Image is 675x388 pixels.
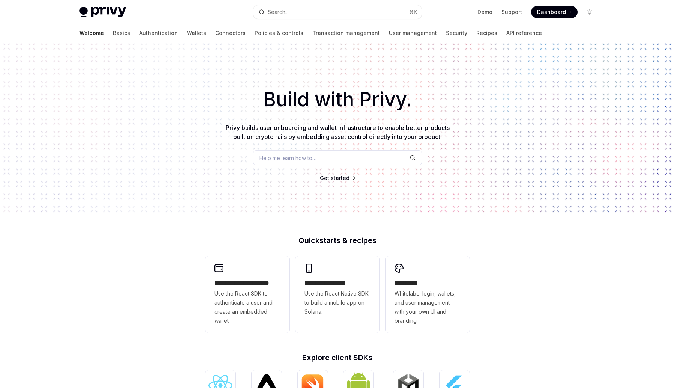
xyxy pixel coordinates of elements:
[531,6,577,18] a: Dashboard
[389,24,437,42] a: User management
[215,24,246,42] a: Connectors
[583,6,595,18] button: Toggle dark mode
[385,256,469,333] a: **** *****Whitelabel login, wallets, and user management with your own UI and branding.
[113,24,130,42] a: Basics
[79,7,126,17] img: light logo
[214,289,280,325] span: Use the React SDK to authenticate a user and create an embedded wallet.
[477,8,492,16] a: Demo
[139,24,178,42] a: Authentication
[268,8,289,17] div: Search...
[320,175,349,181] span: Get started
[394,289,460,325] span: Whitelabel login, wallets, and user management with your own UI and branding.
[226,124,450,140] span: Privy builds user onboarding and wallet infrastructure to enable better products built on crypto ...
[506,24,542,42] a: API reference
[446,24,467,42] a: Security
[320,174,349,182] a: Get started
[537,8,566,16] span: Dashboard
[205,237,469,244] h2: Quickstarts & recipes
[253,5,421,19] button: Search...⌘K
[79,24,104,42] a: Welcome
[259,154,316,162] span: Help me learn how to…
[255,24,303,42] a: Policies & controls
[12,85,663,114] h1: Build with Privy.
[409,9,417,15] span: ⌘ K
[295,256,379,333] a: **** **** **** ***Use the React Native SDK to build a mobile app on Solana.
[187,24,206,42] a: Wallets
[205,354,469,361] h2: Explore client SDKs
[476,24,497,42] a: Recipes
[312,24,380,42] a: Transaction management
[304,289,370,316] span: Use the React Native SDK to build a mobile app on Solana.
[501,8,522,16] a: Support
